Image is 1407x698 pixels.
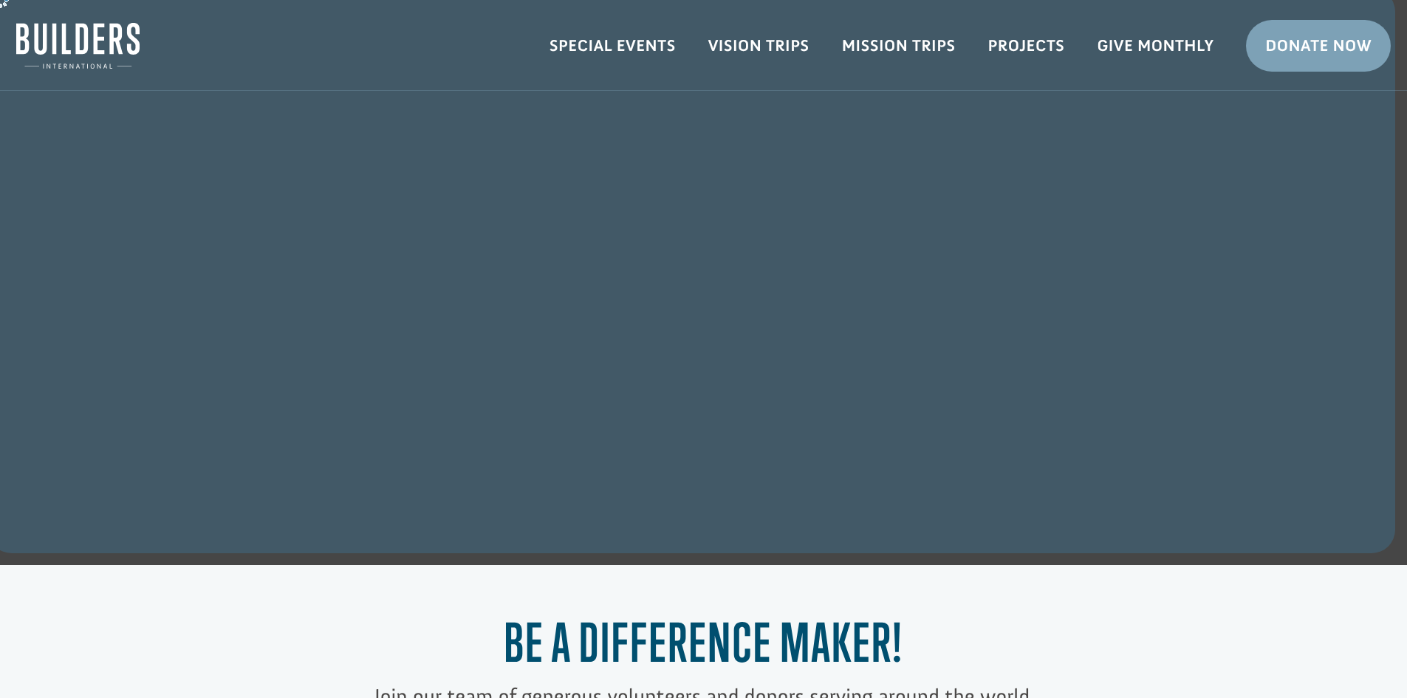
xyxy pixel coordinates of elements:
[305,612,1103,680] h1: Be a Difference Maker!
[826,24,972,67] a: Mission Trips
[1246,20,1391,72] a: Donate Now
[692,24,826,67] a: Vision Trips
[1081,24,1230,67] a: Give Monthly
[16,23,140,69] img: Builders International
[533,24,692,67] a: Special Events
[972,24,1081,67] a: Projects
